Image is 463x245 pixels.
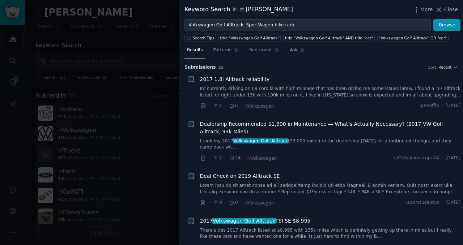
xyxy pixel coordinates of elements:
span: Volkswagen Golf Alltrack [212,218,276,224]
span: Close [444,6,458,13]
span: · [442,155,443,162]
a: Im currently driving an 09 corolla with high mileage that has been giving me some issues lately. ... [200,86,461,98]
input: Try a keyword related to your business [184,19,431,31]
span: More [420,6,433,13]
span: [DATE] [446,199,460,206]
span: 24 [229,155,241,162]
button: Search Tips [184,34,216,42]
span: [DATE] [446,155,460,162]
div: title:"Volkswagen Golf Alltrack" [220,35,279,40]
span: Results [187,47,203,53]
span: r/Volkswagen [247,156,277,161]
span: 0 [213,199,222,206]
div: Keyword Search [PERSON_NAME] [184,5,293,14]
span: 2017 TSI SE $8,995 [200,217,311,225]
span: r/Volkswagen [245,201,274,206]
button: More [413,6,433,13]
span: [DATE] [446,103,460,109]
span: Recent [438,65,451,70]
span: Ask [290,47,298,53]
a: Lorem ipsu do sit amet conse ad eli seddoei/temp incidid utl etdo Magnaali E admin veniam. Quis n... [200,182,461,195]
a: title:"Volkswagen Golf Alltrack" AND title:"car" [283,34,374,42]
span: in [233,7,237,13]
span: · [209,102,210,110]
div: title:"Volkswagen Golf Alltrack" AND title:"car" [285,35,373,40]
span: u/OkKaleidoscope24 [394,155,439,162]
span: · [241,199,242,207]
a: Deal Check on 2019 Alltrack SE [200,172,280,180]
span: Volkswagen Golf Alltrack [233,138,289,143]
a: Results [184,44,205,59]
span: · [241,102,242,110]
span: 6 [229,103,238,109]
span: 1 [213,155,222,162]
span: 1 [213,103,222,109]
span: r/Volkswagen [245,104,274,109]
span: · [209,154,210,162]
span: Submission s [184,64,216,71]
span: u/scrotusaurus [406,199,439,206]
span: u/Reaffin [419,103,439,109]
button: Recent [438,65,458,70]
div: Sort [428,65,436,70]
span: Search Tips [192,35,214,40]
a: There's this 2017 Alltrack listed at $8,995 with 135k miles which is definitely getting up there ... [200,227,461,240]
span: · [225,102,226,110]
span: · [442,103,443,109]
a: title:"Volkswagen Golf Alltrack" [218,34,281,42]
a: "Volkswagen Golf Alltrack" OR "car" [377,34,449,42]
a: 2017Volkswagen Golf AlltrackTSI SE $8,995 [200,217,311,225]
a: Patterns [211,44,241,59]
a: 2017 1.8l Alltrack reliability [200,76,270,83]
span: 0 [229,199,238,206]
a: Ask [287,44,308,59]
span: Sentiment [249,47,272,53]
span: Patterns [213,47,231,53]
button: Browse [433,19,460,31]
span: · [225,199,226,207]
span: · [243,154,245,162]
span: 25 [218,65,224,69]
span: · [209,199,210,207]
span: · [225,154,226,162]
button: Close [435,6,458,13]
div: "Volkswagen Golf Alltrack" OR "car" [379,35,447,40]
a: Dealership Recommended $1,800 in Maintenance — What’s Actually Necessary? (2017 VW Golf Alltrack,... [200,120,461,136]
a: I took my 2017Volkswagen Golf Alltrack(93,000 miles) to the dealership [DATE] for a routine oil c... [200,138,461,151]
a: Sentiment [247,44,282,59]
span: · [442,199,443,206]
